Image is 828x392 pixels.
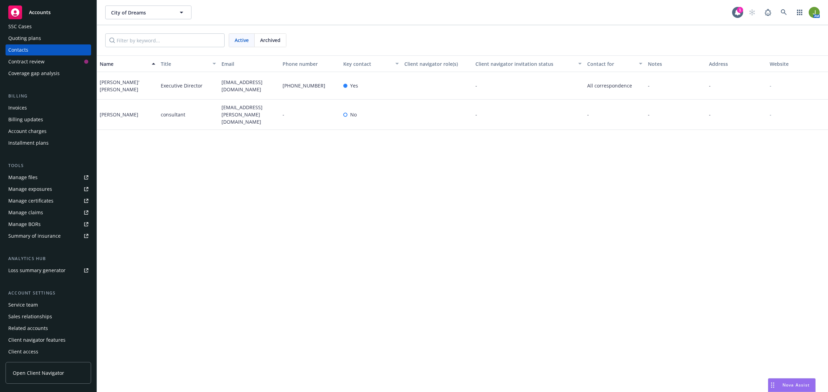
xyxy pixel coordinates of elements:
[260,37,280,44] span: Archived
[6,323,91,334] a: Related accounts
[8,311,52,322] div: Sales relationships
[6,3,91,22] a: Accounts
[767,55,828,72] button: Website
[770,82,771,89] div: -
[770,111,771,118] div: -
[6,265,91,276] a: Loss summary generator
[768,378,816,392] button: Nova Assist
[161,111,185,118] span: consultant
[475,82,477,89] span: -
[283,111,284,118] span: -
[350,82,358,89] span: Yes
[8,126,47,137] div: Account charges
[6,346,91,357] a: Client access
[709,82,711,89] span: -
[343,60,391,68] div: Key contact
[350,111,357,118] span: No
[13,369,64,376] span: Open Client Navigator
[584,55,645,72] button: Contact for
[280,55,341,72] button: Phone number
[105,6,191,19] button: City of Dreams
[6,290,91,297] div: Account settings
[105,33,225,47] input: Filter by keyword...
[161,60,209,68] div: Title
[100,60,148,68] div: Name
[6,21,91,32] a: SSC Cases
[8,114,43,125] div: Billing updates
[6,93,91,100] div: Billing
[6,68,91,79] a: Coverage gap analysis
[6,33,91,44] a: Quoting plans
[8,323,48,334] div: Related accounts
[809,7,820,18] img: photo
[475,60,574,68] div: Client navigator invitation status
[745,6,759,19] a: Start snowing
[6,172,91,183] a: Manage files
[6,126,91,137] a: Account charges
[158,55,219,72] button: Title
[709,60,765,68] div: Address
[6,311,91,322] a: Sales relationships
[761,6,775,19] a: Report a Bug
[8,102,27,113] div: Invoices
[8,219,41,230] div: Manage BORs
[645,55,706,72] button: Notes
[6,44,91,55] a: Contacts
[8,299,38,310] div: Service team
[402,55,473,72] button: Client navigator role(s)
[29,10,51,15] span: Accounts
[6,207,91,218] a: Manage claims
[111,9,171,16] span: City of Dreams
[6,255,91,262] div: Analytics hub
[6,114,91,125] a: Billing updates
[6,102,91,113] a: Invoices
[404,60,470,68] div: Client navigator role(s)
[221,60,277,68] div: Email
[6,56,91,67] a: Contract review
[8,56,45,67] div: Contract review
[8,346,38,357] div: Client access
[8,68,60,79] div: Coverage gap analysis
[100,111,138,118] div: [PERSON_NAME]
[648,60,703,68] div: Notes
[737,7,743,13] div: 1
[709,111,711,118] span: -
[8,195,53,206] div: Manage certificates
[475,111,477,118] span: -
[8,334,66,345] div: Client navigator features
[97,55,158,72] button: Name
[8,265,66,276] div: Loss summary generator
[6,299,91,310] a: Service team
[8,33,41,44] div: Quoting plans
[8,137,49,148] div: Installment plans
[6,137,91,148] a: Installment plans
[473,55,584,72] button: Client navigator invitation status
[587,82,643,89] span: All correspondence
[648,111,650,118] span: -
[219,55,280,72] button: Email
[8,21,32,32] div: SSC Cases
[6,195,91,206] a: Manage certificates
[770,60,825,68] div: Website
[6,230,91,241] a: Summary of insurance
[161,82,203,89] span: Executive Director
[6,184,91,195] a: Manage exposures
[283,60,338,68] div: Phone number
[777,6,791,19] a: Search
[221,79,277,93] span: [EMAIL_ADDRESS][DOMAIN_NAME]
[648,82,650,89] span: -
[8,184,52,195] div: Manage exposures
[100,79,155,93] div: [PERSON_NAME]' [PERSON_NAME]
[793,6,807,19] a: Switch app
[706,55,767,72] button: Address
[768,379,777,392] div: Drag to move
[6,162,91,169] div: Tools
[782,382,810,388] span: Nova Assist
[283,82,325,89] span: [PHONE_NUMBER]
[6,219,91,230] a: Manage BORs
[221,104,277,125] span: [EMAIL_ADDRESS][PERSON_NAME][DOMAIN_NAME]
[8,172,38,183] div: Manage files
[341,55,402,72] button: Key contact
[587,111,589,118] span: -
